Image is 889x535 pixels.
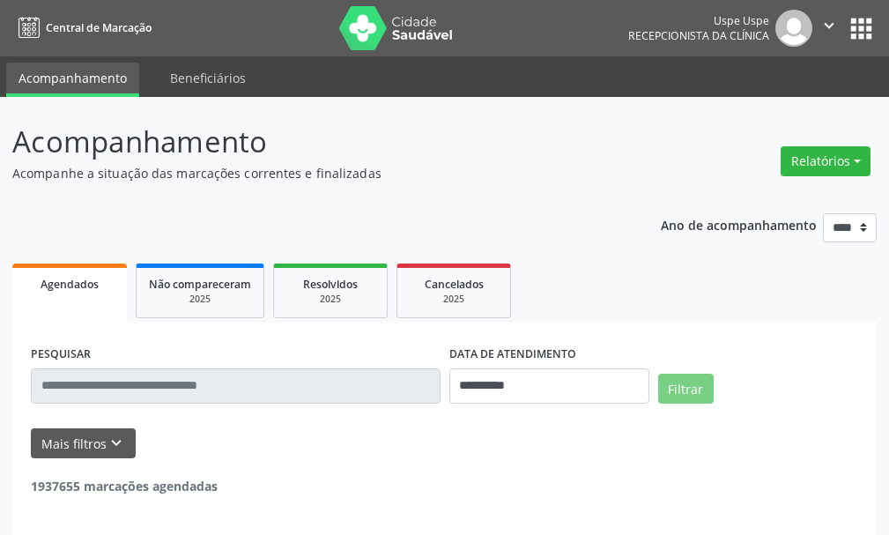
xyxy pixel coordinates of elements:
[775,10,812,47] img: img
[628,28,769,43] span: Recepcionista da clínica
[286,293,374,306] div: 2025
[149,293,251,306] div: 2025
[158,63,258,93] a: Beneficiários
[846,13,877,44] button: apps
[41,277,99,292] span: Agendados
[31,341,91,368] label: PESQUISAR
[661,213,817,235] p: Ano de acompanhamento
[12,120,618,164] p: Acompanhamento
[819,16,839,35] i: 
[12,13,152,42] a: Central de Marcação
[6,63,139,97] a: Acompanhamento
[149,277,251,292] span: Não compareceram
[658,374,714,404] button: Filtrar
[410,293,498,306] div: 2025
[303,277,358,292] span: Resolvidos
[107,434,126,453] i: keyboard_arrow_down
[781,146,870,176] button: Relatórios
[628,13,769,28] div: Uspe Uspe
[812,10,846,47] button: 
[12,164,618,182] p: Acompanhe a situação das marcações correntes e finalizadas
[449,341,576,368] label: DATA DE ATENDIMENTO
[31,428,136,459] button: Mais filtroskeyboard_arrow_down
[425,277,484,292] span: Cancelados
[31,478,218,494] strong: 1937655 marcações agendadas
[46,20,152,35] span: Central de Marcação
